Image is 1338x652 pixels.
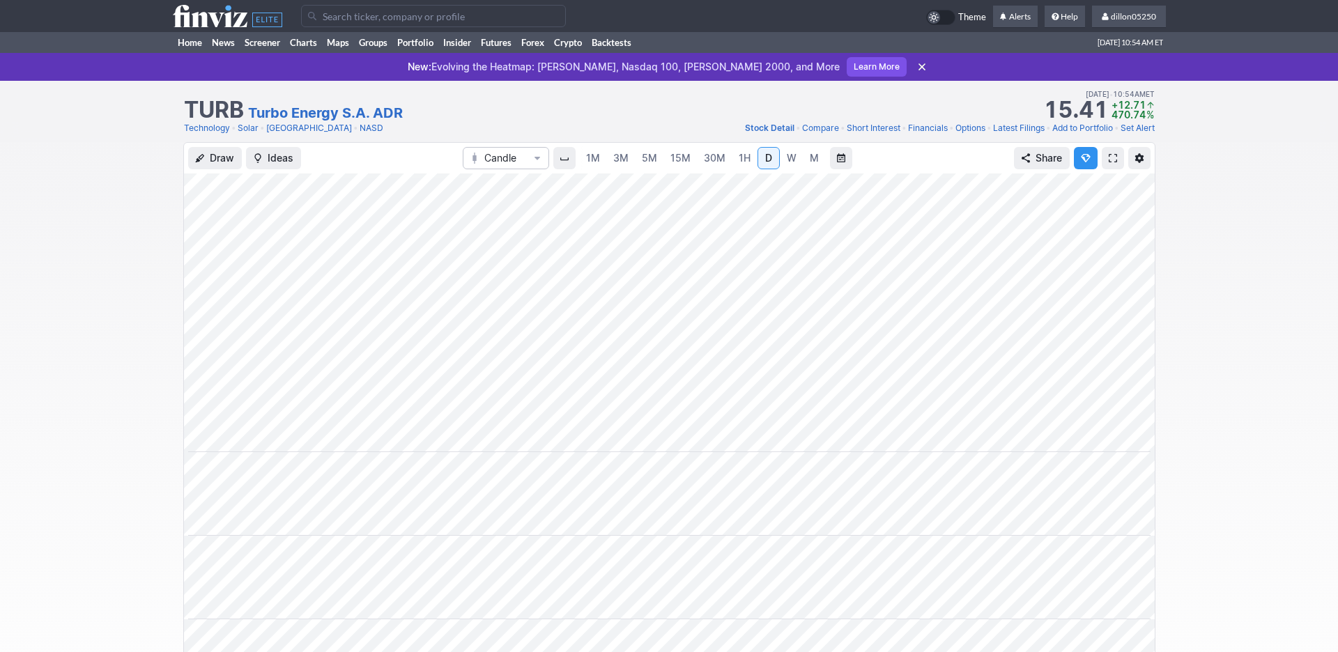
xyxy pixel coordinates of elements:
[642,152,657,164] span: 5M
[1014,147,1070,169] button: Share
[586,152,600,164] span: 1M
[745,123,794,133] span: Stock Detail
[580,147,606,169] a: 1M
[231,121,236,135] span: •
[739,152,751,164] span: 1H
[664,147,697,169] a: 15M
[847,57,907,77] a: Learn More
[765,152,772,164] span: D
[408,61,431,72] span: New:
[438,32,476,53] a: Insider
[1121,121,1155,135] a: Set Alert
[553,147,576,169] button: Interval
[926,10,986,25] a: Theme
[1086,88,1155,100] span: [DATE] 10:54AM ET
[210,151,234,165] span: Draw
[246,147,301,169] button: Ideas
[408,60,840,74] p: Evolving the Heatmap: [PERSON_NAME], Nasdaq 100, [PERSON_NAME] 2000, and More
[354,32,392,53] a: Groups
[248,103,403,123] a: Turbo Energy S.A. ADR
[188,147,242,169] button: Draw
[1146,109,1154,121] span: %
[1045,6,1085,28] a: Help
[1098,32,1163,53] span: [DATE] 10:54 AM ET
[1046,121,1051,135] span: •
[1052,121,1113,135] a: Add to Portfolio
[987,121,992,135] span: •
[476,32,516,53] a: Futures
[803,147,826,169] a: M
[268,151,293,165] span: Ideas
[1043,99,1108,121] strong: 15.41
[360,121,383,135] a: NASD
[1111,11,1156,22] span: dillon05250
[840,121,845,135] span: •
[238,121,259,135] a: Solar
[787,152,797,164] span: W
[796,121,801,135] span: •
[1114,121,1119,135] span: •
[1092,6,1166,28] a: dillon05250
[1074,147,1098,169] button: Explore new features
[993,121,1045,135] a: Latest Filings
[802,121,839,135] a: Compare
[1112,99,1146,111] span: +12.71
[1109,88,1113,100] span: •
[1036,151,1062,165] span: Share
[322,32,354,53] a: Maps
[1128,147,1151,169] button: Chart Settings
[173,32,207,53] a: Home
[184,99,244,121] h1: TURB
[958,10,986,25] span: Theme
[207,32,240,53] a: News
[780,147,803,169] a: W
[516,32,549,53] a: Forex
[301,5,566,27] input: Search
[240,32,285,53] a: Screener
[993,123,1045,133] span: Latest Filings
[484,151,528,165] span: Candle
[266,121,352,135] a: [GEOGRAPHIC_DATA]
[392,32,438,53] a: Portfolio
[285,32,322,53] a: Charts
[549,32,587,53] a: Crypto
[949,121,954,135] span: •
[184,121,230,135] a: Technology
[908,121,948,135] a: Financials
[745,121,794,135] a: Stock Detail
[698,147,732,169] a: 30M
[993,6,1038,28] a: Alerts
[955,121,985,135] a: Options
[732,147,757,169] a: 1H
[810,152,819,164] span: M
[758,147,780,169] a: D
[636,147,663,169] a: 5M
[830,147,852,169] button: Range
[1102,147,1124,169] a: Fullscreen
[463,147,549,169] button: Chart Type
[353,121,358,135] span: •
[260,121,265,135] span: •
[1112,109,1146,121] span: 470.74
[613,152,629,164] span: 3M
[902,121,907,135] span: •
[847,121,900,135] a: Short Interest
[670,152,691,164] span: 15M
[587,32,636,53] a: Backtests
[704,152,725,164] span: 30M
[607,147,635,169] a: 3M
